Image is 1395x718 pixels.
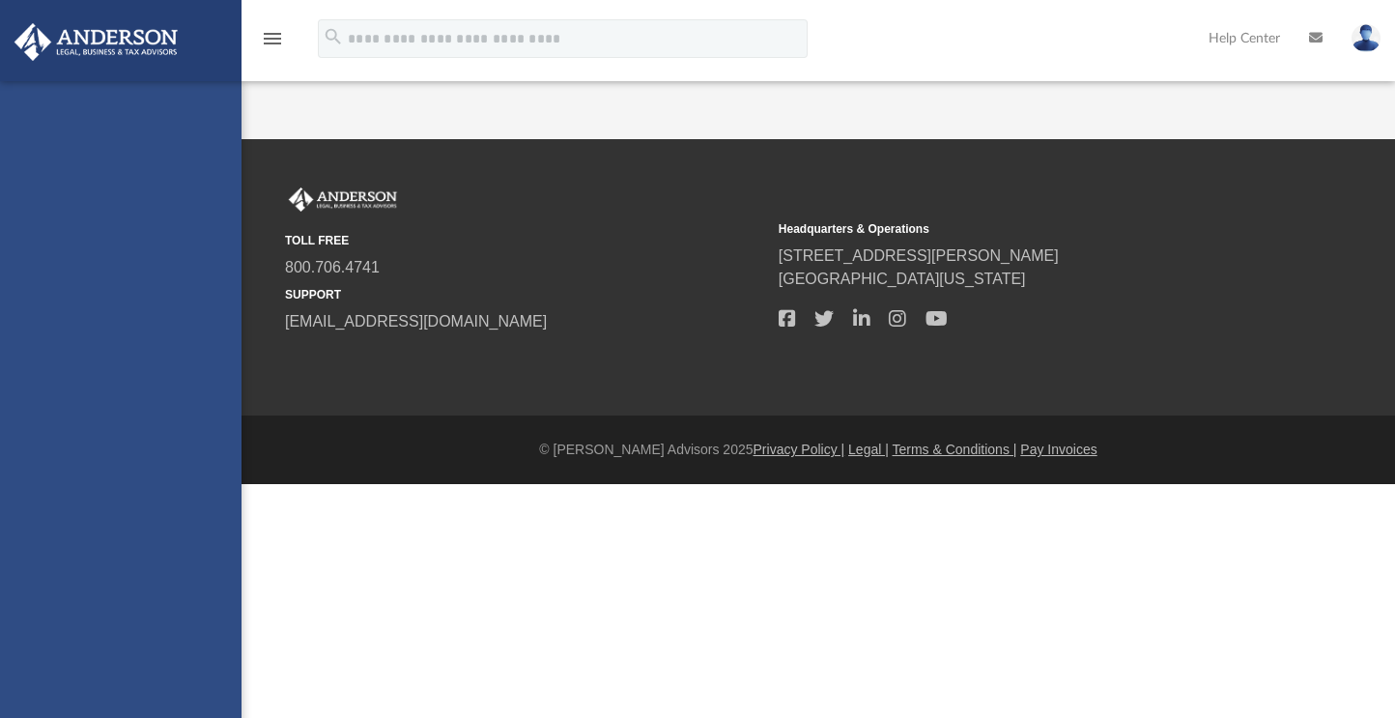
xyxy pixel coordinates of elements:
i: menu [261,27,284,50]
a: 800.706.4741 [285,259,380,275]
small: SUPPORT [285,286,765,303]
small: TOLL FREE [285,232,765,249]
a: Privacy Policy | [754,442,845,457]
a: Terms & Conditions | [893,442,1017,457]
i: search [323,26,344,47]
img: Anderson Advisors Platinum Portal [9,23,184,61]
a: Pay Invoices [1020,442,1096,457]
a: [EMAIL_ADDRESS][DOMAIN_NAME] [285,313,547,330]
div: © [PERSON_NAME] Advisors 2025 [242,440,1395,460]
a: Legal | [848,442,889,457]
a: [STREET_ADDRESS][PERSON_NAME] [779,247,1059,264]
a: [GEOGRAPHIC_DATA][US_STATE] [779,271,1026,287]
a: menu [261,37,284,50]
img: User Pic [1352,24,1381,52]
small: Headquarters & Operations [779,220,1259,238]
img: Anderson Advisors Platinum Portal [285,187,401,213]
